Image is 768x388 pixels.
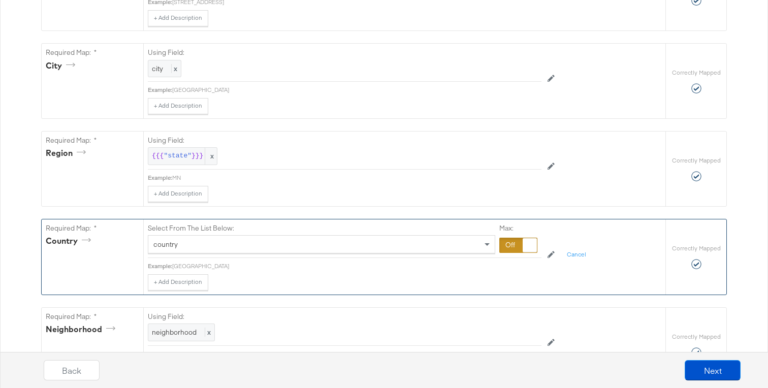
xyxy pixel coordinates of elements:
[685,360,741,380] button: Next
[152,328,197,337] span: neighborhood
[148,186,208,202] button: + Add Description
[152,64,163,73] span: city
[148,174,172,182] div: Example:
[148,10,208,26] button: + Add Description
[191,151,203,161] span: }}}
[672,244,721,252] label: Correctly Mapped
[148,136,541,145] label: Using Field:
[153,240,178,249] span: country
[46,48,139,57] label: Required Map: *
[172,86,541,94] div: [GEOGRAPHIC_DATA]
[148,262,172,270] div: Example:
[148,48,541,57] label: Using Field:
[46,136,139,145] label: Required Map: *
[46,147,89,159] div: region
[561,247,592,263] button: Cancel
[172,262,541,270] div: [GEOGRAPHIC_DATA]
[152,151,164,161] span: {{{
[499,223,537,233] label: Max:
[148,86,172,94] div: Example:
[205,148,217,165] span: x
[171,64,177,73] span: x
[46,324,119,335] div: neighborhood
[148,312,541,321] label: Using Field:
[46,223,139,233] label: Required Map: *
[46,60,79,72] div: city
[46,312,139,321] label: Required Map: *
[44,360,100,380] button: Back
[148,98,208,114] button: + Add Description
[172,174,541,182] div: MN
[672,69,721,77] label: Correctly Mapped
[46,235,94,247] div: country
[164,151,191,161] span: "state"
[672,156,721,165] label: Correctly Mapped
[672,333,721,341] label: Correctly Mapped
[205,328,211,337] span: x
[148,223,234,233] label: Select From The List Below:
[148,274,208,290] button: + Add Description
